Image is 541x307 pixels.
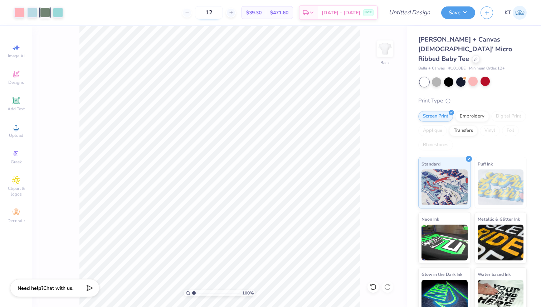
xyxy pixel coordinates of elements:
span: Add Text [8,106,25,112]
img: Standard [421,169,468,205]
div: Foil [502,125,519,136]
input: Untitled Design [383,5,436,20]
span: Clipart & logos [4,186,29,197]
span: Glow in the Dark Ink [421,270,462,278]
div: Back [380,59,390,66]
span: # 1010BE [448,66,466,72]
span: Upload [9,133,23,138]
span: 100 % [242,290,254,296]
span: Image AI [8,53,25,59]
span: Designs [8,80,24,85]
span: Bella + Canvas [418,66,445,72]
span: Greek [11,159,22,165]
span: Puff Ink [478,160,493,168]
div: Screen Print [418,111,453,122]
span: $39.30 [246,9,262,16]
button: Save [441,6,475,19]
input: – – [195,6,223,19]
span: Standard [421,160,440,168]
span: Water based Ink [478,270,511,278]
div: Applique [418,125,447,136]
div: Transfers [449,125,478,136]
img: Back [378,42,392,56]
span: Minimum Order: 12 + [469,66,505,72]
img: Metallic & Glitter Ink [478,225,524,260]
span: KT [505,9,511,17]
img: Neon Ink [421,225,468,260]
div: Rhinestones [418,140,453,150]
div: Vinyl [480,125,500,136]
span: FREE [365,10,372,15]
span: $471.60 [270,9,288,16]
div: Digital Print [491,111,526,122]
div: Print Type [418,97,527,105]
span: Metallic & Glitter Ink [478,215,520,223]
img: Karen Tian [513,6,527,20]
img: Puff Ink [478,169,524,205]
span: [DATE] - [DATE] [322,9,360,16]
span: Chat with us. [43,285,73,292]
span: [PERSON_NAME] + Canvas [DEMOGRAPHIC_DATA]' Micro Ribbed Baby Tee [418,35,512,63]
strong: Need help? [18,285,43,292]
div: Embroidery [455,111,489,122]
a: KT [505,6,527,20]
span: Decorate [8,218,25,224]
span: Neon Ink [421,215,439,223]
